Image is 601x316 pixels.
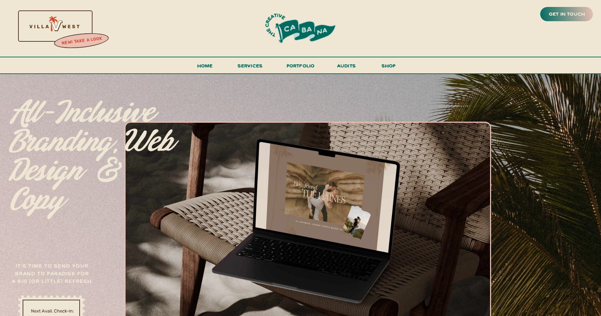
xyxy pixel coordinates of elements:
a: audits [336,61,357,73]
a: get in touch [547,9,586,19]
a: shop [372,61,405,73]
h3: It's time to send your brand to paradise for a big (or little) refresh [10,262,93,289]
span: services [238,62,263,69]
p: All-inclusive branding, web design & copy [10,99,176,197]
a: new! take a look [53,34,110,48]
a: Next Avail. Check-in: [23,308,81,314]
a: portfolio [284,61,317,74]
a: Home [194,61,216,74]
a: services [235,61,265,74]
